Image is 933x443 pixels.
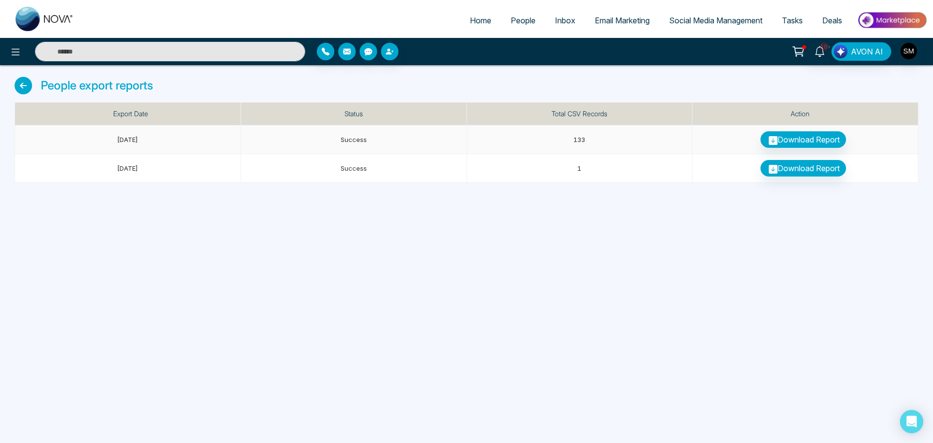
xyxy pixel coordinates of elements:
img: Nova CRM Logo [16,7,74,31]
span: Tasks [782,16,803,25]
h4: People export reports [41,79,153,93]
span: Social Media Management [669,16,762,25]
a: People [501,11,545,30]
span: Success [341,136,367,143]
span: Success [341,164,367,172]
a: Inbox [545,11,585,30]
span: Download Report [760,164,850,172]
a: Email Marketing [585,11,659,30]
span: Inbox [555,16,575,25]
a: Social Media Management [659,11,772,30]
span: Deals [822,16,842,25]
span: Home [470,16,491,25]
th: Action [692,103,918,125]
span: People [511,16,536,25]
span: AVON AI [851,46,883,57]
div: Open Intercom Messenger [900,410,923,433]
span: Email Marketing [595,16,650,25]
span: Download Report [760,135,850,143]
a: 10+ [808,42,831,59]
a: Home [460,11,501,30]
a: Download Report [760,131,846,148]
span: 1 [577,164,581,172]
span: 133 [573,136,585,143]
span: 10+ [820,42,829,51]
img: Lead Flow [834,45,847,58]
a: Tasks [772,11,812,30]
a: Deals [812,11,852,30]
th: Export Date [15,103,241,125]
img: Market-place.gif [857,9,927,31]
span: [DATE] [117,164,138,172]
button: AVON AI [831,42,891,61]
span: [DATE] [117,136,138,143]
th: Total CSV Records [467,103,693,125]
img: User Avatar [900,43,917,59]
th: Status [241,103,467,125]
a: Download Report [760,160,846,177]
